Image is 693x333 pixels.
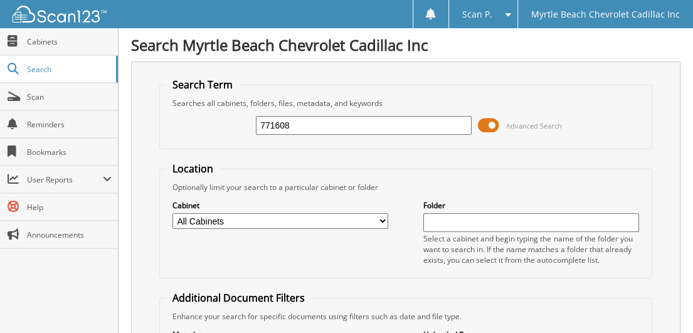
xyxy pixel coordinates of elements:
span: Search [27,64,110,75]
img: scan123-logo-white.svg [13,6,107,23]
span: Help [27,202,112,213]
label: Cabinet [172,200,388,211]
legend: Search Term [166,78,239,92]
span: User Reports [27,174,103,185]
span: Bookmarks [27,147,112,157]
div: Select a cabinet and begin typing the name of the folder you want to search in. If the name match... [423,233,639,265]
span: Reminders [27,119,112,130]
div: Searches all cabinets, folders, files, metadata, and keywords [166,98,645,108]
legend: Additional Document Filters [166,291,311,305]
span: Announcements [27,230,112,240]
span: Scan P. [462,11,492,18]
legend: Location [166,162,220,176]
span: Myrtle Beach Chevrolet Cadillac Inc [531,11,680,18]
div: Enhance your search for specific documents using filters such as date and file type. [166,311,645,322]
div: Optionally limit your search to a particular cabinet or folder [166,182,645,193]
span: Cabinets [27,36,112,47]
span: Advanced Search [506,121,562,130]
span: Scan [27,92,112,102]
h1: Search Myrtle Beach Chevrolet Cadillac Inc [131,34,680,55]
label: Folder [423,200,639,211]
